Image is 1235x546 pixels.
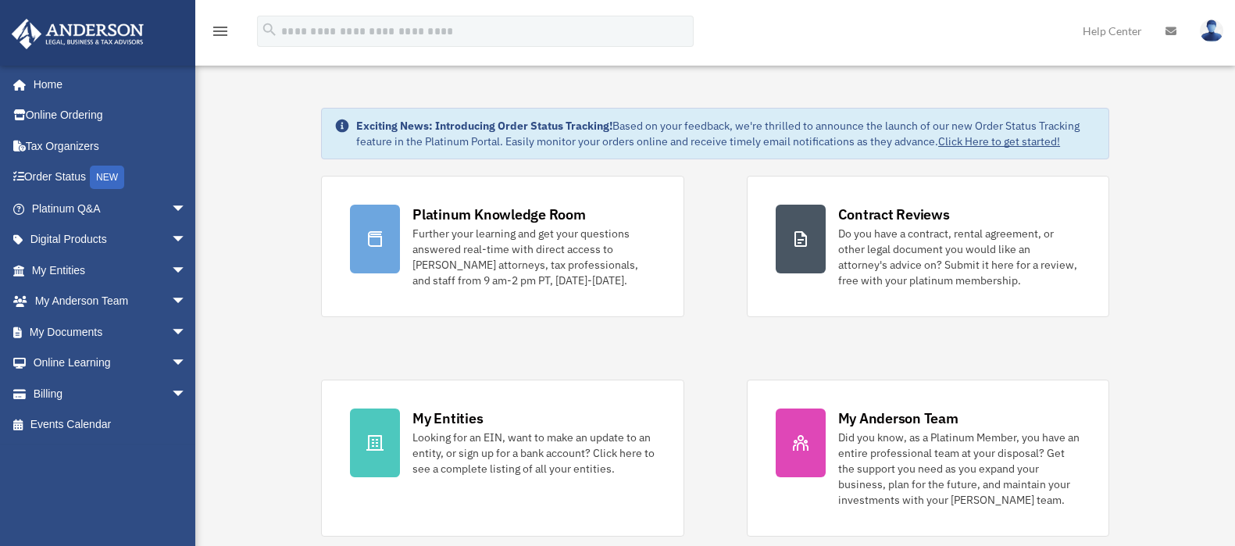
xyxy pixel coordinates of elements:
[11,100,210,131] a: Online Ordering
[11,348,210,379] a: Online Learningarrow_drop_down
[7,19,148,49] img: Anderson Advisors Platinum Portal
[11,130,210,162] a: Tax Organizers
[321,380,684,537] a: My Entities Looking for an EIN, want to make an update to an entity, or sign up for a bank accoun...
[171,286,202,318] span: arrow_drop_down
[356,118,1096,149] div: Based on your feedback, we're thrilled to announce the launch of our new Order Status Tracking fe...
[11,378,210,409] a: Billingarrow_drop_down
[838,409,958,428] div: My Anderson Team
[211,22,230,41] i: menu
[412,430,655,476] div: Looking for an EIN, want to make an update to an entity, or sign up for a bank account? Click her...
[90,166,124,189] div: NEW
[171,378,202,410] span: arrow_drop_down
[321,176,684,317] a: Platinum Knowledge Room Further your learning and get your questions answered real-time with dire...
[171,348,202,380] span: arrow_drop_down
[412,205,586,224] div: Platinum Knowledge Room
[11,69,202,100] a: Home
[11,193,210,224] a: Platinum Q&Aarrow_drop_down
[11,286,210,317] a: My Anderson Teamarrow_drop_down
[11,224,210,255] a: Digital Productsarrow_drop_down
[747,176,1109,317] a: Contract Reviews Do you have a contract, rental agreement, or other legal document you would like...
[171,224,202,256] span: arrow_drop_down
[171,255,202,287] span: arrow_drop_down
[412,409,483,428] div: My Entities
[838,226,1080,288] div: Do you have a contract, rental agreement, or other legal document you would like an attorney's ad...
[1200,20,1223,42] img: User Pic
[11,255,210,286] a: My Entitiesarrow_drop_down
[838,205,950,224] div: Contract Reviews
[171,316,202,348] span: arrow_drop_down
[11,409,210,441] a: Events Calendar
[838,430,1080,508] div: Did you know, as a Platinum Member, you have an entire professional team at your disposal? Get th...
[11,316,210,348] a: My Documentsarrow_drop_down
[356,119,612,133] strong: Exciting News: Introducing Order Status Tracking!
[11,162,210,194] a: Order StatusNEW
[412,226,655,288] div: Further your learning and get your questions answered real-time with direct access to [PERSON_NAM...
[211,27,230,41] a: menu
[261,21,278,38] i: search
[747,380,1109,537] a: My Anderson Team Did you know, as a Platinum Member, you have an entire professional team at your...
[171,193,202,225] span: arrow_drop_down
[938,134,1060,148] a: Click Here to get started!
